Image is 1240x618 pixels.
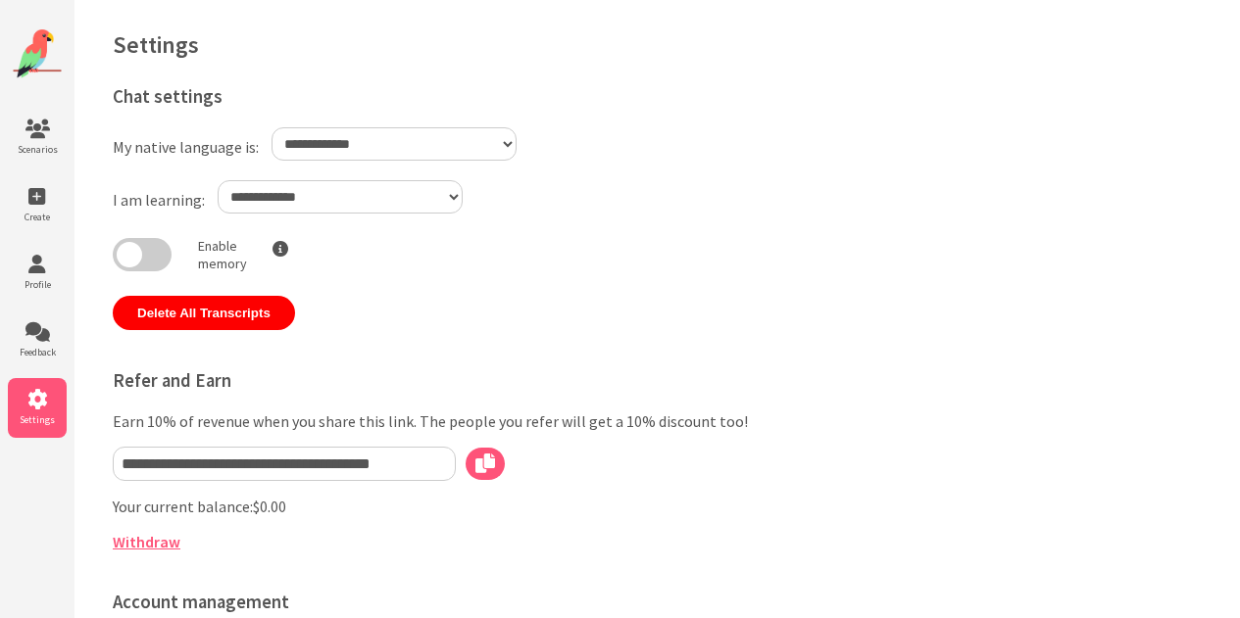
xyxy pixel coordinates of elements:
[8,143,67,156] span: Scenarios
[113,85,766,108] h3: Chat settings
[253,497,286,516] span: $0.00
[113,29,1201,60] h1: Settings
[8,278,67,291] span: Profile
[113,296,295,330] button: Delete All Transcripts
[198,237,247,272] p: Enable memory
[113,591,766,613] h3: Account management
[13,29,62,78] img: Website Logo
[8,413,67,426] span: Settings
[8,211,67,223] span: Create
[113,532,180,551] a: Withdraw
[113,137,259,157] label: My native language is:
[113,190,205,210] label: I am learning:
[8,346,67,358] span: Feedback
[113,411,766,431] p: Earn 10% of revenue when you share this link. The people you refer will get a 10% discount too!
[113,369,766,392] h3: Refer and Earn
[113,497,766,516] p: Your current balance:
